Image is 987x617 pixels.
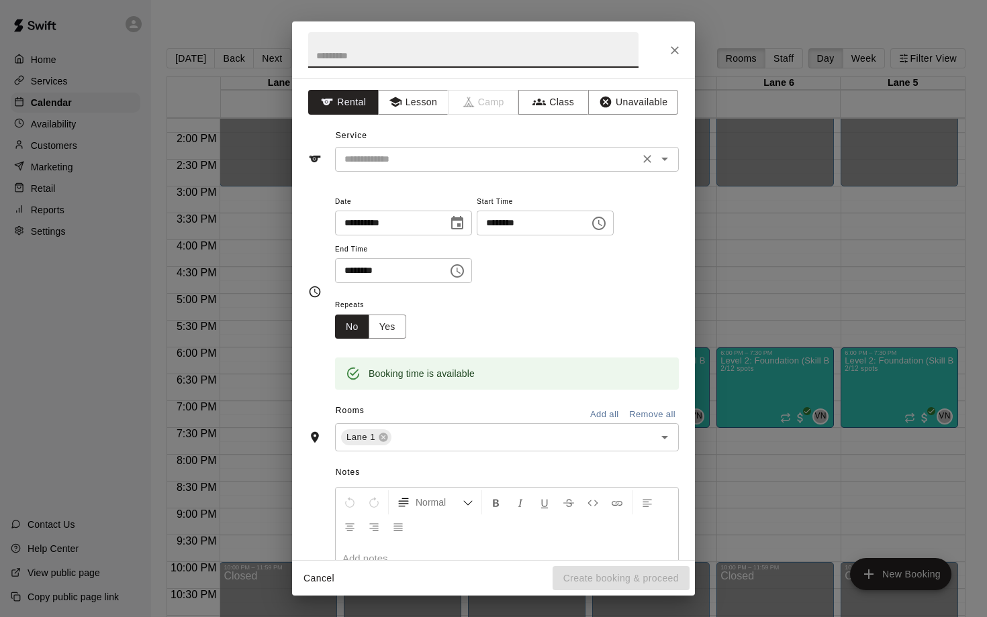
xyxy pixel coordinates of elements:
[338,490,361,514] button: Undo
[336,131,367,140] span: Service
[477,193,614,211] span: Start Time
[363,514,385,539] button: Right Align
[585,210,612,237] button: Choose time, selected time is 3:00 PM
[444,258,471,284] button: Choose time, selected time is 5:00 PM
[297,566,340,591] button: Cancel
[663,38,687,62] button: Close
[444,210,471,237] button: Choose date, selected date is Oct 13, 2025
[485,490,508,514] button: Format Bold
[369,361,475,386] div: Booking time is available
[636,490,659,514] button: Left Align
[335,193,472,211] span: Date
[416,496,463,509] span: Normal
[387,514,410,539] button: Justify Align
[308,285,322,298] svg: Timing
[626,404,679,425] button: Remove all
[336,462,679,484] span: Notes
[391,490,479,514] button: Formatting Options
[518,90,589,115] button: Class
[335,241,472,259] span: End Time
[338,514,361,539] button: Center Align
[335,315,369,339] button: No
[341,431,381,444] span: Lane 1
[341,429,391,445] div: Lane 1
[509,490,532,514] button: Format Italics
[581,490,604,514] button: Insert Code
[588,90,678,115] button: Unavailable
[369,315,406,339] button: Yes
[363,490,385,514] button: Redo
[336,406,365,415] span: Rooms
[335,315,406,339] div: outlined button group
[308,152,322,166] svg: Service
[655,428,674,447] button: Open
[449,90,519,115] span: Camps can only be created in the Services page
[655,150,674,168] button: Open
[638,150,657,168] button: Clear
[308,559,322,572] svg: Notes
[583,404,626,425] button: Add all
[378,90,449,115] button: Lesson
[557,490,580,514] button: Format Strikethrough
[533,490,556,514] button: Format Underline
[308,431,322,444] svg: Rooms
[308,90,379,115] button: Rental
[335,296,417,315] span: Repeats
[606,490,628,514] button: Insert Link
